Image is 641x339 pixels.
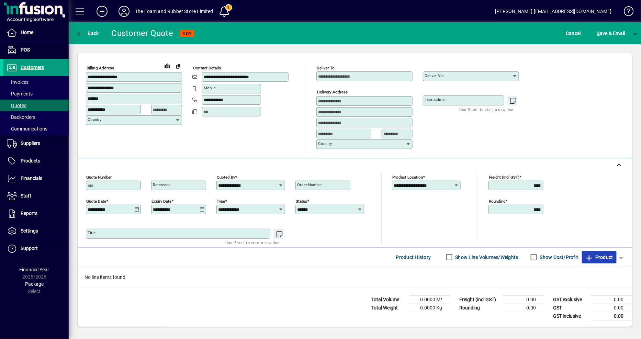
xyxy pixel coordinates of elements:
span: NEW [183,31,191,36]
mat-label: Quote date [86,199,106,203]
span: Backorders [7,114,35,120]
td: GST [550,304,591,312]
a: Knowledge Base [619,1,632,24]
button: Add [91,5,113,18]
label: Show Cost/Profit [539,254,578,261]
td: 0.00 [503,304,544,312]
a: Home [3,24,69,41]
span: Cancel [566,28,581,39]
td: Rounding [456,304,503,312]
span: Staff [21,193,31,199]
span: Payments [7,91,33,97]
a: Communications [3,123,69,135]
a: Staff [3,188,69,205]
button: Product [582,251,617,263]
td: 0.0000 M³ [409,295,450,304]
mat-label: Order number [297,182,322,187]
app-page-header-button: Back [69,27,106,39]
td: GST exclusive [550,295,591,304]
td: Total Weight [368,304,409,312]
label: Show Line Volumes/Weights [454,254,518,261]
div: No line items found [78,267,632,288]
mat-label: Quote number [86,174,112,179]
span: Products [21,158,40,163]
span: Product [585,252,613,263]
td: GST inclusive [550,312,591,320]
mat-label: Deliver via [425,73,443,78]
td: Total Volume [368,295,409,304]
span: Settings [21,228,38,234]
a: Invoices [3,76,69,88]
mat-label: Mobile [204,86,216,90]
td: Freight (incl GST) [456,295,503,304]
mat-label: Deliver To [317,66,335,70]
span: Communications [7,126,47,132]
mat-label: Quoted by [217,174,235,179]
a: Payments [3,88,69,100]
a: Settings [3,223,69,240]
a: POS [3,42,69,59]
span: Support [21,246,38,251]
button: Profile [113,5,135,18]
mat-label: Freight (incl GST) [489,174,519,179]
mat-label: Country [88,117,101,122]
mat-label: Type [217,199,225,203]
div: Customer Quote [112,28,173,39]
td: 0.00 [503,295,544,304]
td: 0.00 [591,304,632,312]
a: Quotes [3,100,69,111]
span: Invoices [7,79,29,85]
a: Reports [3,205,69,222]
td: 0.0000 Kg [409,304,450,312]
a: Products [3,152,69,170]
a: Support [3,240,69,257]
div: The Foam and Rubber Store Limited [135,6,213,17]
mat-label: Product location [392,174,423,179]
td: 0.00 [591,312,632,320]
a: View on map [162,60,173,71]
span: Reports [21,211,37,216]
span: Financials [21,176,42,181]
span: Suppliers [21,140,40,146]
span: Financial Year [20,267,49,272]
span: Product History [396,252,431,263]
span: Quotes [7,103,26,108]
a: Backorders [3,111,69,123]
span: ave & Email [597,28,625,39]
span: Customers [21,65,44,70]
mat-label: Instructions [425,97,446,102]
mat-label: Expiry date [151,199,171,203]
mat-label: Country [318,141,332,146]
button: Copy to Delivery address [173,60,184,71]
mat-hint: Use 'Enter' to start a new line [460,105,514,113]
span: POS [21,47,30,53]
button: Cancel [564,27,583,39]
span: S [597,31,600,36]
button: Product History [393,251,434,263]
a: Financials [3,170,69,187]
span: Package [25,281,44,287]
span: Back [76,31,99,36]
mat-label: Status [296,199,307,203]
a: Suppliers [3,135,69,152]
span: Home [21,30,33,35]
td: 0.00 [591,295,632,304]
button: Back [74,27,101,39]
mat-label: Rounding [489,199,505,203]
mat-label: Reference [153,182,170,187]
button: Save & Email [594,27,629,39]
mat-hint: Use 'Enter' to start a new line [226,239,280,247]
mat-label: Title [88,230,95,235]
div: [PERSON_NAME] [EMAIL_ADDRESS][DOMAIN_NAME] [495,6,612,17]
